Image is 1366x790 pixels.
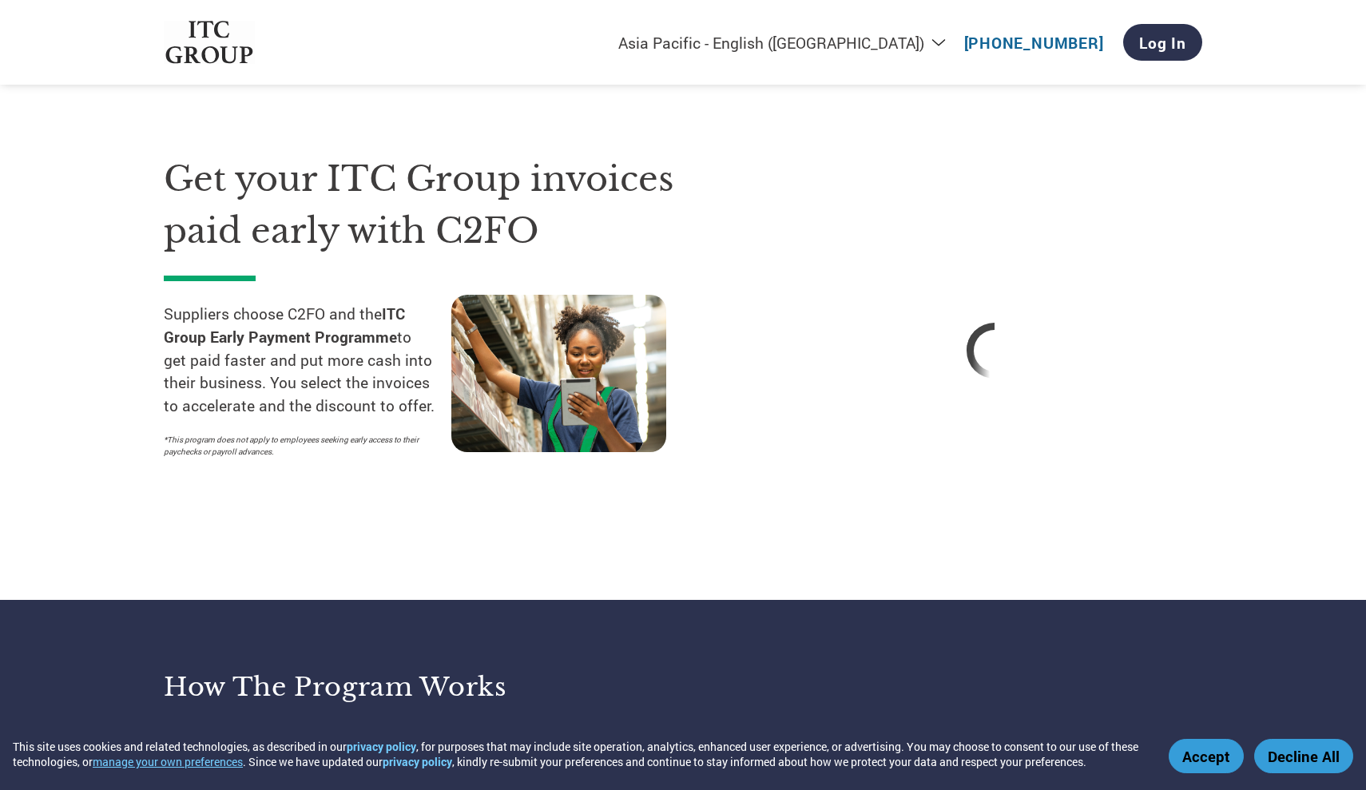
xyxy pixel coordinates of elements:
[383,754,452,769] a: privacy policy
[13,739,1146,769] div: This site uses cookies and related technologies, as described in our , for purposes that may incl...
[93,754,243,769] button: manage your own preferences
[1123,24,1202,61] a: Log In
[1169,739,1244,773] button: Accept
[164,153,739,256] h1: Get your ITC Group invoices paid early with C2FO
[964,33,1104,53] a: [PHONE_NUMBER]
[164,21,255,65] img: ITC Group
[347,739,416,754] a: privacy policy
[164,671,663,703] h3: How the program works
[164,434,435,458] p: *This program does not apply to employees seeking early access to their paychecks or payroll adva...
[451,295,666,452] img: supply chain worker
[1254,739,1353,773] button: Decline All
[164,303,451,418] p: Suppliers choose C2FO and the to get paid faster and put more cash into their business. You selec...
[164,304,405,347] strong: ITC Group Early Payment Programme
